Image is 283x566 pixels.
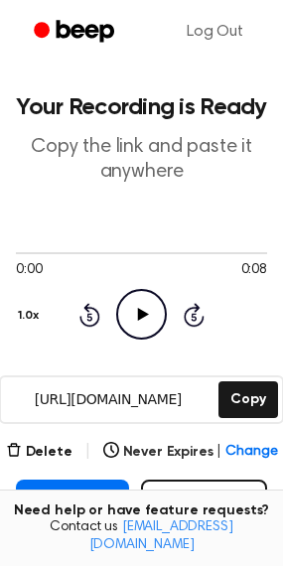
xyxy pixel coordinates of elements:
button: 1.0x [16,299,46,333]
button: Insert into Doc [16,480,129,543]
span: 0:08 [241,260,267,281]
p: Copy the link and paste it anywhere [16,135,267,185]
span: Change [225,442,277,463]
span: | [84,440,91,464]
a: [EMAIL_ADDRESS][DOMAIN_NAME] [89,520,233,552]
button: Record [141,480,267,543]
button: Never Expires|Change [103,442,278,463]
a: Beep [20,13,132,52]
button: Delete [6,442,72,463]
span: Contact us [12,519,271,554]
span: | [216,442,221,463]
button: Copy [218,381,277,418]
a: Log Out [167,8,263,56]
span: 0:00 [16,260,42,281]
h1: Your Recording is Ready [16,95,267,119]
